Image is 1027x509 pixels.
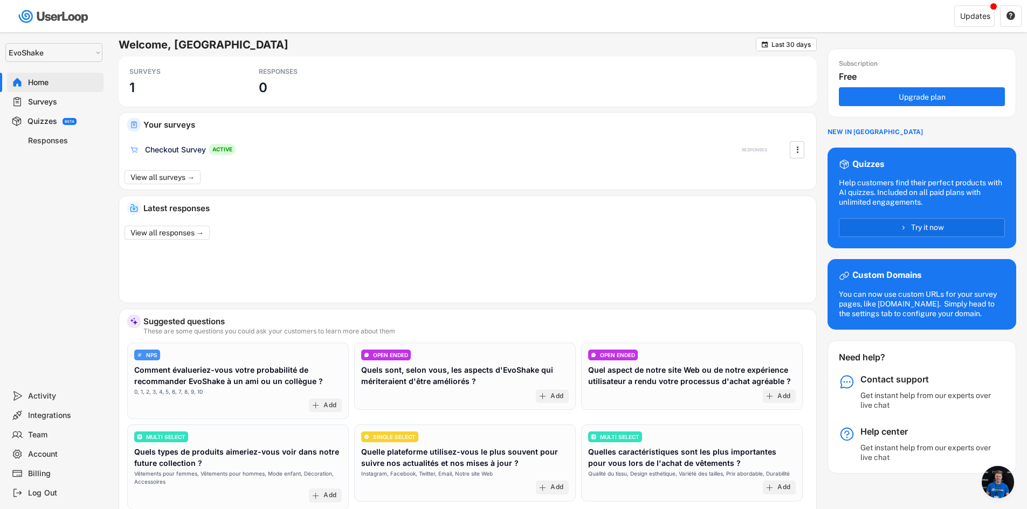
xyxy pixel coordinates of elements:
[911,224,944,231] span: Try it now
[28,136,99,146] div: Responses
[146,434,185,440] div: MULTI SELECT
[762,40,768,48] text: 
[146,352,157,358] div: NPS
[839,60,878,68] div: Subscription
[145,144,206,155] div: Checkout Survey
[742,147,767,153] div: RESPONSES
[364,434,369,440] img: CircleTickMinorWhite.svg
[761,40,769,48] button: 
[860,391,995,410] div: Get instant help from our experts over live chat
[1006,11,1016,21] button: 
[588,446,796,469] div: Quelles caractéristiques sont les plus importantes pour vous lors de l'achat de vêtements ?
[65,120,74,123] div: BETA
[129,67,226,76] div: SURVEYS
[839,87,1005,106] button: Upgrade plan
[28,469,99,479] div: Billing
[792,142,803,158] button: 
[839,178,1005,207] div: Help customers find their perfect products with AI quizzes. Included on all paid plans with unlim...
[982,466,1014,498] div: Ouvrir le chat
[600,352,635,358] div: OPEN ENDED
[143,328,808,334] div: These are some questions you could ask your customers to learn more about them
[125,170,201,184] button: View all surveys →
[771,41,811,48] div: Last 30 days
[852,159,884,170] div: Quizzes
[28,391,99,401] div: Activity
[137,352,142,358] img: AdjustIcon.svg
[143,121,808,129] div: Your surveys
[373,434,416,440] div: SINGLE SELECT
[591,352,596,358] img: ConversationMinor.svg
[16,5,92,27] img: userloop-logo-01.svg
[28,488,99,498] div: Log Out
[134,388,203,396] div: 0, 1, 2, 3, 4, 5, 6, 7, 8, 9, 10
[839,289,1005,319] div: You can now use custom URLs for your survey pages, like [DOMAIN_NAME]. Simply head to the setting...
[839,218,1005,237] button: Try it now
[134,364,342,387] div: Comment évalueriez-vous votre probabilité de recommander EvoShake à un ami ou un collègue ?
[28,449,99,459] div: Account
[591,434,596,440] img: ListMajor.svg
[361,446,569,469] div: Quelle plateforme utilisez-vous le plus souvent pour suivre nos actualités et nos mises à jour ?
[588,470,790,478] div: Qualité du tissu, Design esthétique, Variété des tailles, Prix abordable, Durabilité
[119,38,756,52] h6: Welcome, [GEOGRAPHIC_DATA]
[839,352,914,363] div: Need help?
[796,144,798,155] text: 
[323,401,336,410] div: Add
[143,317,808,325] div: Suggested questions
[361,470,493,478] div: Instagram, Facebook, Twitter, Email, Notre site Web
[960,12,990,20] div: Updates
[860,426,995,437] div: Help center
[143,204,808,212] div: Latest responses
[828,128,923,137] div: NEW IN [GEOGRAPHIC_DATA]
[1007,11,1015,20] text: 
[259,79,267,96] h3: 0
[323,491,336,500] div: Add
[860,443,995,462] div: Get instant help from our experts over live chat
[28,97,99,107] div: Surveys
[209,144,236,155] div: ACTIVE
[134,446,342,469] div: Quels types de produits aimeriez-vous voir dans notre future collection ?
[129,79,135,96] h3: 1
[137,434,142,440] img: ListMajor.svg
[550,392,563,401] div: Add
[130,317,138,325] img: MagicMajor%20%28Purple%29.svg
[361,364,569,387] div: Quels sont, selon vous, les aspects d'EvoShake qui mériteraient d'être améliorés ?
[860,374,995,385] div: Contact support
[28,78,99,88] div: Home
[130,204,138,212] img: IncomingMajor.svg
[777,483,790,492] div: Add
[28,430,99,440] div: Team
[588,364,796,387] div: Quel aspect de notre site Web ou de notre expérience utilisateur a rendu votre processus d'achat ...
[373,352,408,358] div: OPEN ENDED
[364,352,369,358] img: ConversationMinor.svg
[852,270,921,281] div: Custom Domains
[839,71,1010,82] div: Free
[28,410,99,421] div: Integrations
[27,116,57,127] div: Quizzes
[259,67,356,76] div: RESPONSES
[777,392,790,401] div: Add
[550,483,563,492] div: Add
[134,470,342,486] div: Vêtements pour femmes, Vêtements pour hommes, Mode enfant, Décoration, Accessoires
[125,226,210,240] button: View all responses →
[600,434,639,440] div: MULTI SELECT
